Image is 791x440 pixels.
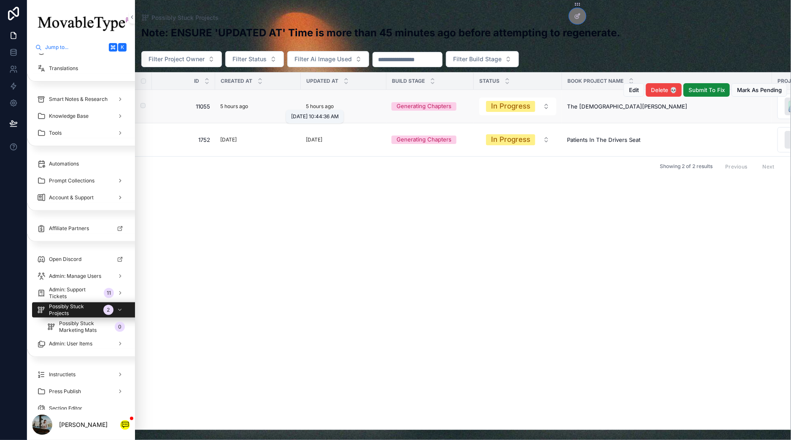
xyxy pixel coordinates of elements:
span: Build Stage [392,78,425,84]
a: Possibly Stuck Projects2 [32,302,140,318]
a: Admin: Manage Users [32,269,130,284]
span: Automations [49,160,79,167]
span: Open Discord [49,256,81,263]
span: Press Publish [49,388,81,395]
span: Tools [49,130,62,136]
a: Possibly Stuck Marketing Mats0 [42,319,130,334]
p: 5 hours ago [306,102,334,111]
span: Filter Ai Image Used [294,55,352,63]
div: In Progress [491,101,530,111]
div: Generating Chapters [397,102,451,111]
span: Jump to... [45,44,105,51]
p: [PERSON_NAME] [59,421,108,429]
a: [DATE] [220,135,296,144]
div: In Progress [491,134,530,145]
a: Account & Support [32,190,130,205]
span: Possibly Stuck Projects [151,14,219,22]
button: Mark as Pending [732,83,787,97]
div: 0 [115,322,125,332]
span: Id [194,78,199,84]
a: Prompt Collections [32,173,130,188]
a: Smart Notes & Research [32,92,130,107]
span: Instructlets [49,371,76,378]
button: Submit to Fix [683,83,730,97]
button: Select Button [287,51,369,67]
span: Submit to Fix [688,87,725,93]
span: [DATE] 10:44:36 AM [291,113,339,120]
a: Admin: User Items [32,336,130,351]
a: Tools [32,125,130,141]
button: Select Button [446,51,519,67]
a: Select Button [479,130,557,149]
span: Section Editor [49,405,82,412]
a: Automations [32,156,130,171]
div: 2 [103,305,113,315]
span: Filter Project Owner [148,55,205,63]
a: Generating Chapters [391,102,469,111]
span: Affiliate Partners [49,225,89,232]
span: Admin: Support Tickets [49,286,100,300]
span: Delete 💀 [651,87,677,93]
button: Select Button [479,131,556,148]
a: Translations [32,61,130,76]
span: The [DEMOGRAPHIC_DATA][PERSON_NAME] [567,103,687,110]
a: Knowledge Base [32,109,130,124]
a: Affiliate Partners [32,221,130,236]
p: [DATE] [306,135,322,144]
h2: Note: ENSURE 'UPDATED AT' Time is more than 45 minutes ago before attempting to regenerate. [141,27,620,39]
a: 11055 [162,103,210,110]
span: Admin: Manage Users [49,273,101,280]
button: edit [624,83,644,97]
span: Updated at [306,78,338,84]
button: Delete 💀 [646,83,682,97]
img: App logo [32,11,130,37]
span: Patients in the Drivers Seat [567,136,640,143]
button: Jump to...K [32,41,130,54]
span: Showing 2 of 2 results [660,163,713,170]
a: Section Editor [32,401,130,416]
a: 1752 [162,136,210,143]
span: Status [479,78,499,84]
span: Admin: User Items [49,340,92,347]
div: Generating Chapters [397,136,451,144]
p: [DATE] [220,135,237,144]
span: K [119,44,126,51]
span: Possibly Stuck Projects [49,303,100,317]
a: [DATE] [306,135,381,144]
span: Prompt Collections [49,177,94,184]
div: 11 [104,288,114,298]
a: Admin: Support Tickets11 [32,285,130,301]
a: Open Discord [32,252,130,267]
span: Account & Support [49,194,94,201]
span: Filter Status [232,55,267,63]
a: 5 hours ago [306,102,381,111]
span: Smart Notes & Research [49,96,108,103]
a: Instructlets [32,367,130,382]
a: Patients in the Drivers Seat [567,136,767,143]
span: Knowledge Base [49,113,89,120]
div: scrollable content [27,54,135,410]
a: 5 hours ago [220,102,296,111]
span: Possibly Stuck Marketing Mats [59,320,111,334]
span: Created at [221,78,252,84]
a: The [DEMOGRAPHIC_DATA][PERSON_NAME] [567,103,767,110]
span: edit [629,87,639,93]
a: Generating Chapters [391,136,469,144]
button: Select Button [225,51,284,67]
button: Select Button [479,98,556,115]
span: Translations [49,65,78,72]
span: Mark as Pending [737,87,782,93]
p: 5 hours ago [220,102,248,111]
a: Possibly Stuck Projects [141,14,219,22]
a: Press Publish [32,384,130,399]
span: Filter Build Stage [453,55,502,63]
span: Book Project Name [567,78,624,84]
button: Select Button [141,51,222,67]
